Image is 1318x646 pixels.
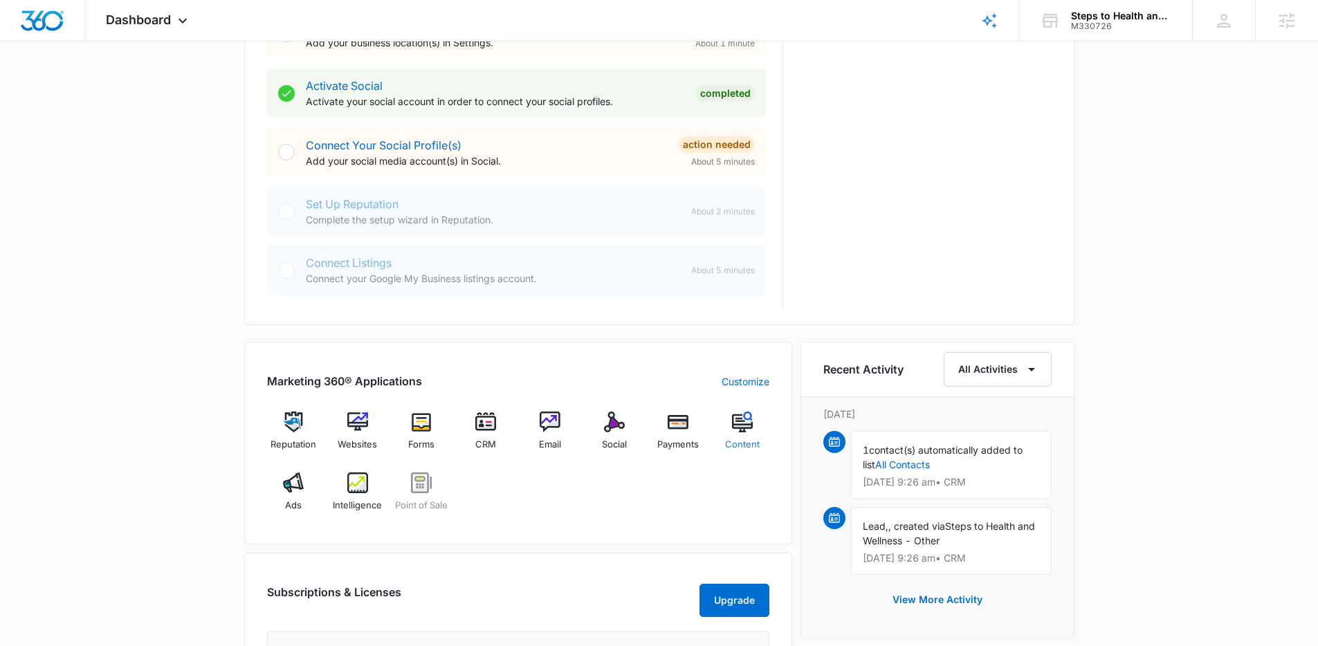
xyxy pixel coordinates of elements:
span: Intelligence [333,499,382,513]
span: About 5 minutes [691,264,755,277]
a: Social [587,412,641,461]
a: CRM [459,412,513,461]
p: Add your social media account(s) in Social. [306,154,668,168]
a: Payments [652,412,705,461]
a: Activate Social [306,79,383,93]
div: Action Needed [679,136,755,153]
span: 1 [863,444,869,456]
a: Connect Your Social Profile(s) [306,138,461,152]
h2: Marketing 360® Applications [267,373,422,389]
span: Ads [285,499,302,513]
h2: Subscriptions & Licenses [267,584,401,611]
a: Point of Sale [395,472,448,522]
p: Activate your social account in order to connect your social profiles. [306,94,685,109]
h6: Recent Activity [823,361,904,378]
div: account name [1071,10,1172,21]
span: About 2 minutes [691,205,755,218]
span: Payments [657,438,699,452]
button: All Activities [944,352,1052,387]
span: About 5 minutes [691,156,755,168]
a: Content [716,412,769,461]
button: Upgrade [699,584,769,617]
a: Ads [267,472,320,522]
span: Forms [408,438,434,452]
span: contact(s) automatically added to list [863,444,1023,470]
a: Reputation [267,412,320,461]
span: , created via [888,520,945,532]
span: Lead, [863,520,888,532]
a: Email [524,412,577,461]
div: account id [1071,21,1172,31]
a: Intelligence [331,472,384,522]
span: Steps to Health and Wellness - Other [863,520,1035,546]
p: Add your business location(s) in Settings. [306,35,668,50]
span: CRM [475,438,496,452]
button: View More Activity [879,583,996,616]
p: [DATE] 9:26 am • CRM [863,477,1040,487]
a: Customize [722,374,769,389]
span: Dashboard [106,12,171,27]
span: Content [725,438,760,452]
a: Websites [331,412,384,461]
p: [DATE] [823,407,1052,421]
p: Complete the setup wizard in Reputation. [306,212,680,227]
a: Forms [395,412,448,461]
div: Completed [696,85,755,102]
span: About 1 minute [695,37,755,50]
p: Connect your Google My Business listings account. [306,271,680,286]
p: [DATE] 9:26 am • CRM [863,553,1040,563]
span: Point of Sale [395,499,448,513]
span: Reputation [271,438,316,452]
span: Websites [338,438,377,452]
span: Email [539,438,561,452]
a: All Contacts [875,459,930,470]
span: Social [602,438,627,452]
